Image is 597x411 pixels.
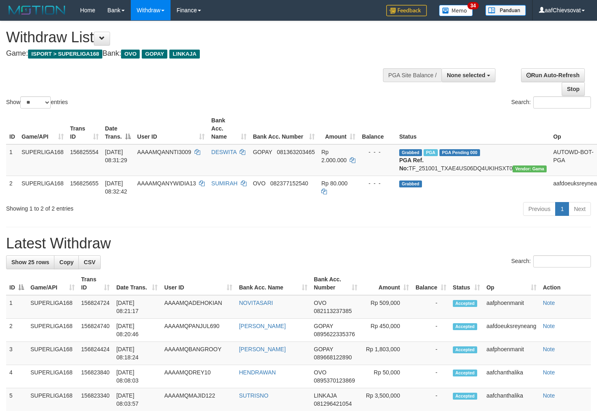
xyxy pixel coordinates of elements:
span: 34 [467,2,478,9]
th: User ID: activate to sort column ascending [134,113,208,144]
span: OVO [253,180,266,187]
span: Accepted [453,300,477,307]
td: SUPERLIGA168 [27,319,78,342]
a: Run Auto-Refresh [521,68,585,82]
td: SUPERLIGA168 [27,295,78,319]
td: [DATE] 08:08:03 [113,365,161,388]
span: GOPAY [314,323,333,329]
img: panduan.png [485,5,526,16]
td: Rp 509,000 [361,295,412,319]
span: GOPAY [142,50,167,59]
span: Accepted [453,370,477,376]
img: MOTION_logo.png [6,4,68,16]
th: Amount: activate to sort column ascending [318,113,359,144]
td: SUPERLIGA168 [18,144,67,176]
span: Copy [59,259,74,265]
a: Stop [562,82,585,96]
td: 156824724 [78,295,113,319]
th: Game/API: activate to sort column ascending [27,272,78,295]
a: [PERSON_NAME] [239,346,286,352]
td: 2 [6,319,27,342]
img: Feedback.jpg [386,5,427,16]
td: 156824740 [78,319,113,342]
a: 1 [555,202,569,216]
span: Copy 082113237385 to clipboard [314,308,352,314]
td: [DATE] 08:20:46 [113,319,161,342]
th: Status: activate to sort column ascending [450,272,483,295]
span: 156825554 [70,149,99,155]
th: Amount: activate to sort column ascending [361,272,412,295]
h1: Withdraw List [6,29,390,46]
span: Grabbed [399,149,422,156]
a: CSV [78,255,101,269]
a: SUTRISNO [239,392,268,399]
h1: Latest Withdraw [6,235,591,252]
a: Next [569,202,591,216]
td: aafphoenmanit [483,295,540,319]
td: aafchanthalika [483,365,540,388]
span: [DATE] 08:32:42 [105,180,128,195]
a: Copy [54,255,79,269]
input: Search: [533,96,591,109]
td: SUPERLIGA168 [27,365,78,388]
th: Date Trans.: activate to sort column descending [102,113,134,144]
a: [PERSON_NAME] [239,323,286,329]
b: PGA Ref. No: [399,157,424,172]
span: Marked by aafnonsreyleab [424,149,438,156]
div: PGA Site Balance / [383,68,441,82]
td: [DATE] 08:18:24 [113,342,161,365]
td: 156823840 [78,365,113,388]
a: Note [543,369,555,376]
span: Accepted [453,323,477,330]
span: OVO [314,300,327,306]
a: Show 25 rows [6,255,54,269]
th: Bank Acc. Number: activate to sort column ascending [311,272,361,295]
td: Rp 50,000 [361,365,412,388]
th: Trans ID: activate to sort column ascending [67,113,102,144]
span: Copy 082377152540 to clipboard [270,180,308,187]
td: 1 [6,295,27,319]
td: AAAAMQADEHOKIAN [161,295,236,319]
th: Bank Acc. Name: activate to sort column ascending [208,113,249,144]
td: Rp 450,000 [361,319,412,342]
span: Copy 081363203465 to clipboard [277,149,315,155]
span: None selected [447,72,485,78]
td: Rp 1,803,000 [361,342,412,365]
th: Game/API: activate to sort column ascending [18,113,67,144]
th: Status [396,113,550,144]
th: Bank Acc. Number: activate to sort column ascending [250,113,318,144]
th: User ID: activate to sort column ascending [161,272,236,295]
td: SUPERLIGA168 [18,176,67,199]
a: Note [543,300,555,306]
th: Op: activate to sort column ascending [483,272,540,295]
span: Show 25 rows [11,259,49,265]
span: CSV [84,259,95,265]
td: AAAAMQPANJUL690 [161,319,236,342]
td: AAAAMQBANGROOY [161,342,236,365]
td: 3 [6,342,27,365]
td: - [412,319,450,342]
a: NOVITASARI [239,300,273,306]
span: GOPAY [253,149,272,155]
span: Copy 0895370123869 to clipboard [314,377,355,384]
th: Action [540,272,591,295]
td: 156824424 [78,342,113,365]
td: aafphoenmanit [483,342,540,365]
span: Rp 80.000 [321,180,348,187]
td: AAAAMQDREY10 [161,365,236,388]
a: SUMIRAH [211,180,238,187]
h4: Game: Bank: [6,50,390,58]
th: Balance: activate to sort column ascending [412,272,450,295]
span: Copy 081296421054 to clipboard [314,400,352,407]
a: HENDRAWAN [239,369,276,376]
span: Copy 089668122890 to clipboard [314,354,352,361]
td: - [412,295,450,319]
a: Note [543,323,555,329]
span: OVO [314,369,327,376]
select: Showentries [20,96,51,109]
th: Date Trans.: activate to sort column ascending [113,272,161,295]
span: Accepted [453,393,477,400]
span: 156825655 [70,180,99,187]
th: Trans ID: activate to sort column ascending [78,272,113,295]
td: TF_251001_TXAE4US06DQ4UKIHSXT0 [396,144,550,176]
